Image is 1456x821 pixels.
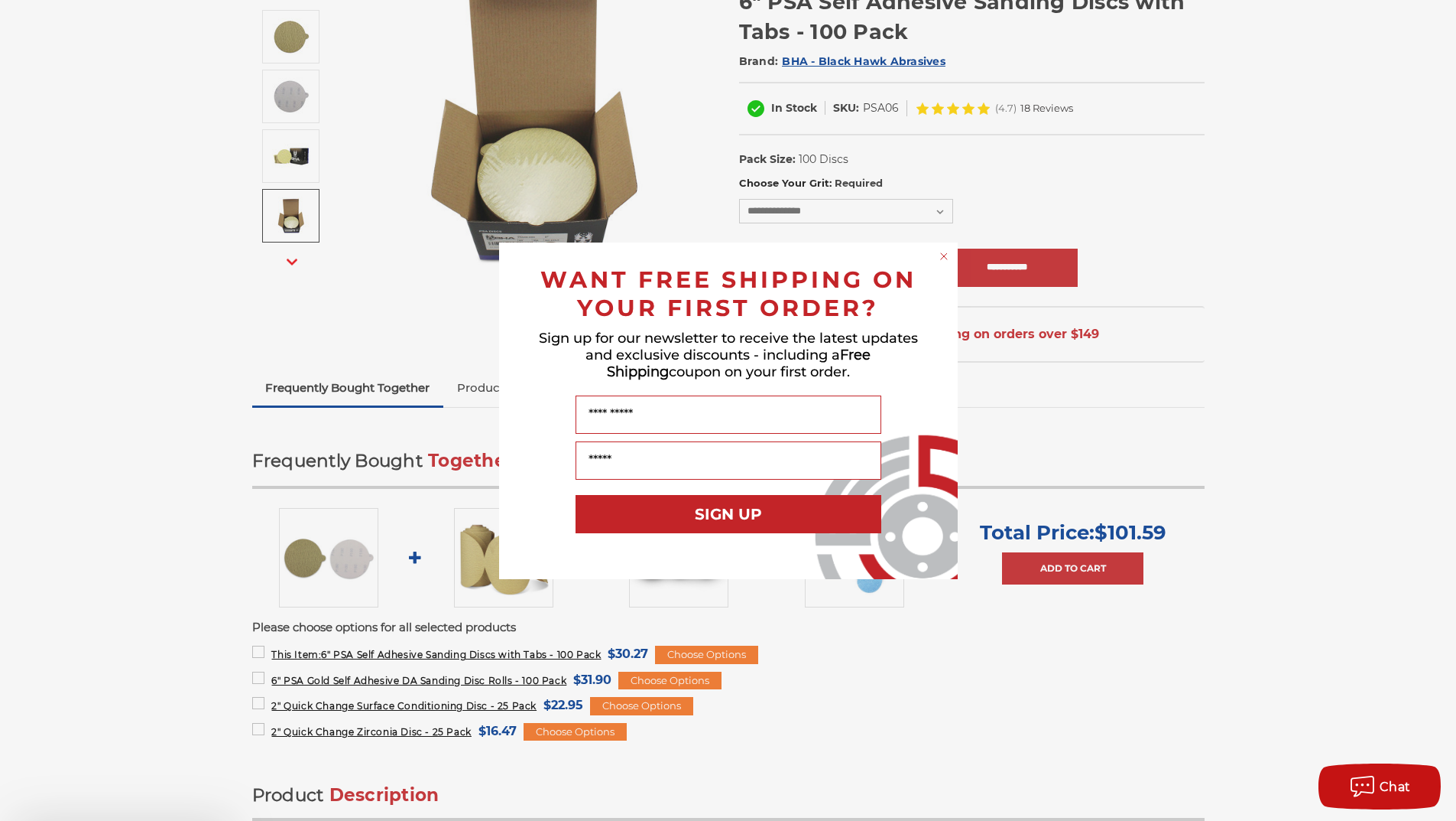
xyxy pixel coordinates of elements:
button: Close dialog [936,249,952,264]
span: Chat [1380,780,1411,794]
span: Free Shipping [607,347,871,380]
button: Chat [1318,764,1441,810]
span: WANT FREE SHIPPING ON YOUR FIRST ORDER? [540,266,916,322]
button: SIGN UP [576,495,881,533]
span: Sign up for our newsletter to receive the latest updates and exclusive discounts - including a co... [539,330,918,380]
